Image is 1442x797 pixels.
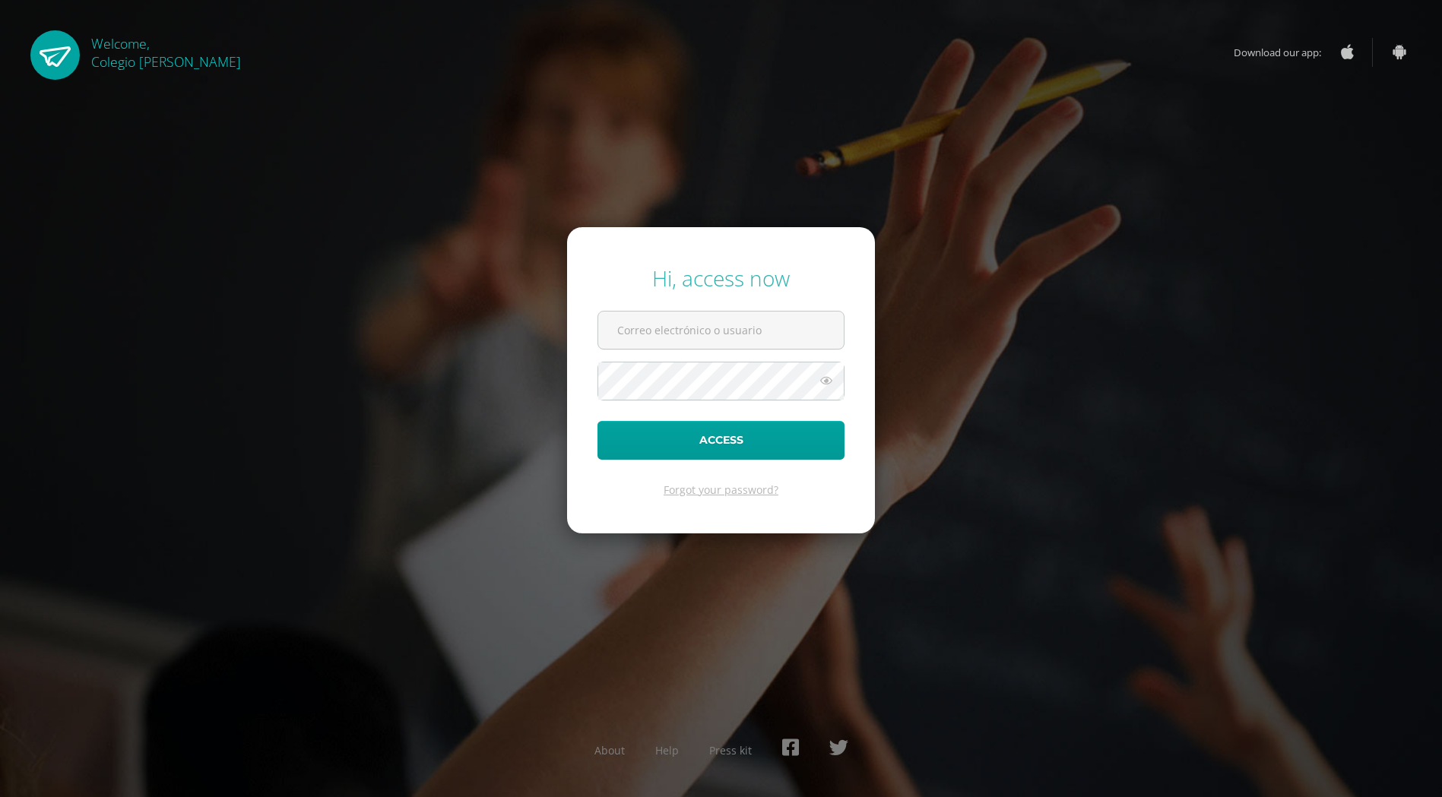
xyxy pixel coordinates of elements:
a: About [594,743,625,757]
input: Correo electrónico o usuario [598,312,844,349]
button: Access [597,421,845,460]
span: Colegio [PERSON_NAME] [91,52,241,71]
div: Hi, access now [597,264,845,293]
a: Press kit [709,743,752,757]
div: Welcome, [91,30,241,71]
a: Help [655,743,679,757]
a: Forgot your password? [664,482,778,497]
span: Download our app: [1234,38,1336,67]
